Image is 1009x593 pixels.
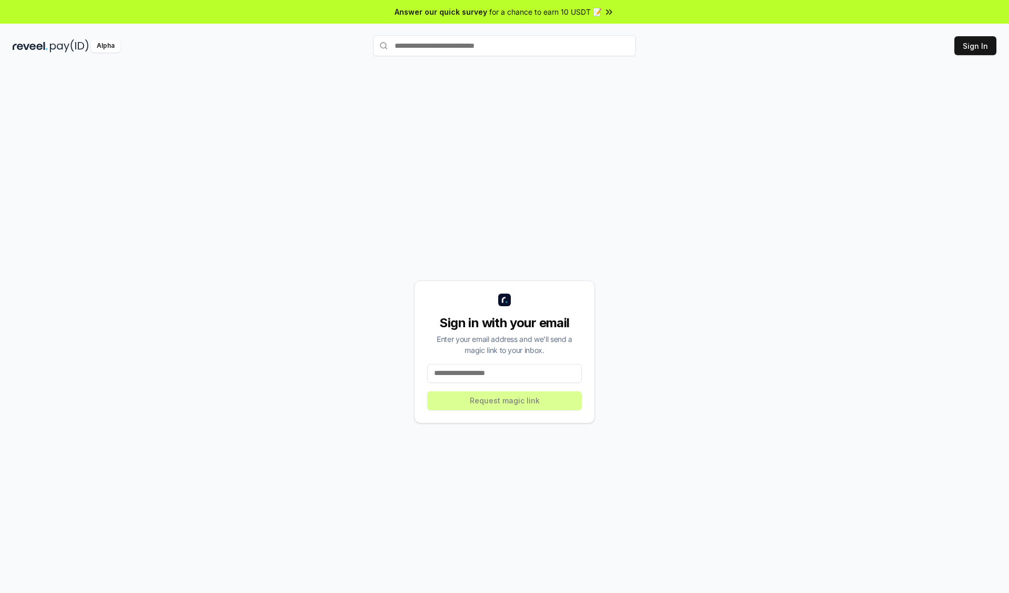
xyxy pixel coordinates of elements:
img: reveel_dark [13,39,48,53]
button: Sign In [954,36,996,55]
img: pay_id [50,39,89,53]
div: Sign in with your email [427,315,582,331]
span: for a chance to earn 10 USDT 📝 [489,6,602,17]
span: Answer our quick survey [395,6,487,17]
div: Enter your email address and we’ll send a magic link to your inbox. [427,334,582,356]
img: logo_small [498,294,511,306]
div: Alpha [91,39,120,53]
